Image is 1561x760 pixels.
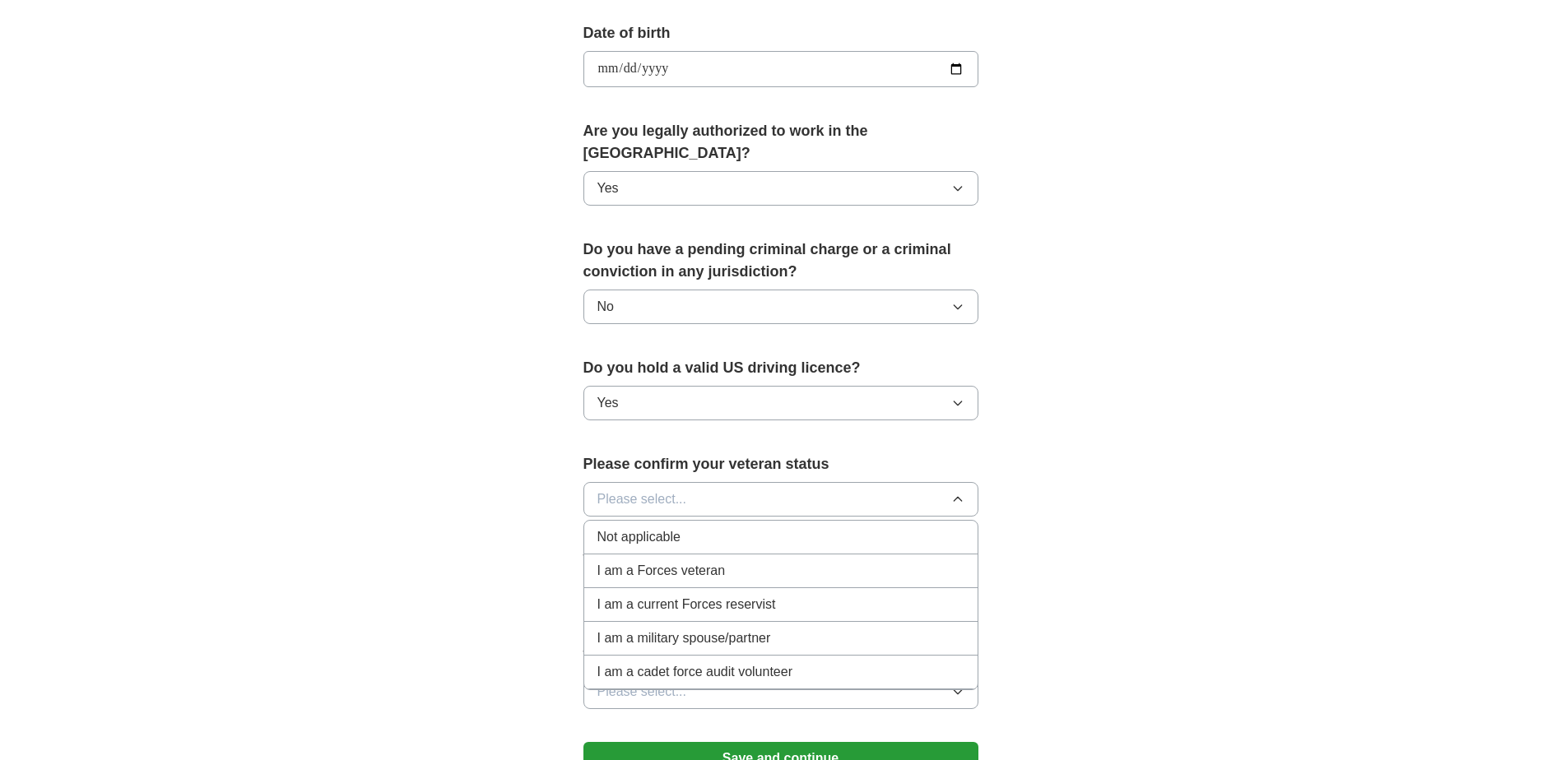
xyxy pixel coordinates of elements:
label: Are you legally authorized to work in the [GEOGRAPHIC_DATA]? [583,120,978,165]
span: No [597,297,614,317]
button: Please select... [583,674,978,709]
button: Yes [583,171,978,206]
label: Date of birth [583,22,978,44]
button: No [583,290,978,324]
label: Do you hold a valid US driving licence? [583,357,978,379]
span: Yes [597,393,619,413]
label: Do you have a pending criminal charge or a criminal conviction in any jurisdiction? [583,239,978,283]
span: Not applicable [597,527,681,547]
span: I am a current Forces reservist [597,595,776,614]
span: I am a Forces veteran [597,561,726,581]
span: Please select... [597,489,687,509]
label: Please confirm your veteran status [583,453,978,475]
span: I am a cadet force audit volunteer [597,662,792,682]
span: Yes [597,178,619,198]
span: I am a military spouse/partner [597,628,771,648]
button: Please select... [583,482,978,517]
span: Please select... [597,682,687,702]
button: Yes [583,386,978,420]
